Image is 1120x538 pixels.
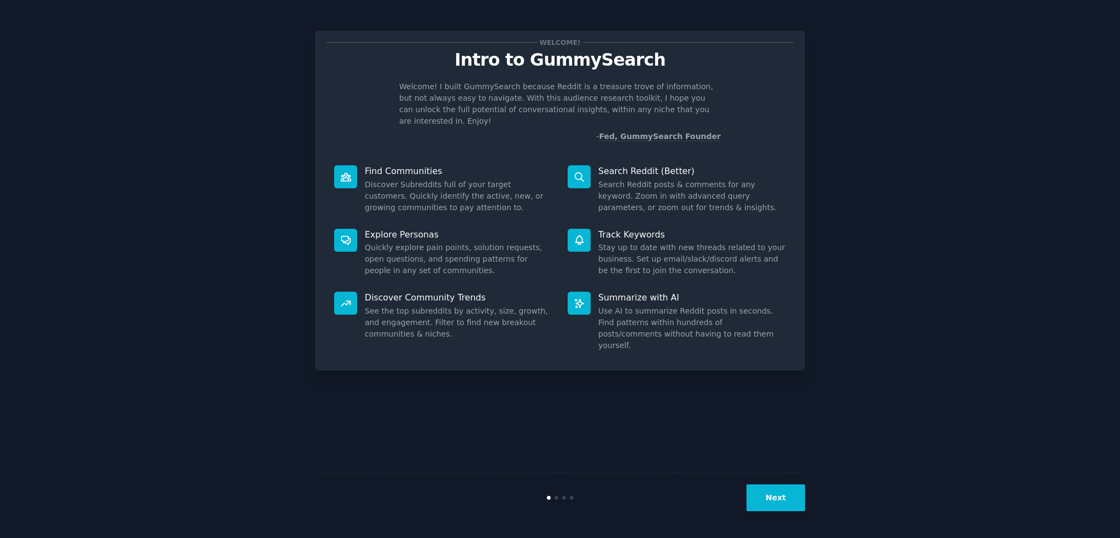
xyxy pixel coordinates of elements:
p: Welcome! I built GummySearch because Reddit is a treasure trove of information, but not always ea... [399,81,721,127]
div: - [596,131,721,142]
p: Find Communities [365,165,552,177]
p: Discover Community Trends [365,292,552,303]
p: Explore Personas [365,229,552,240]
p: Intro to GummySearch [326,50,794,70]
dd: Quickly explore pain points, solution requests, open questions, and spending patterns for people ... [365,242,552,276]
p: Search Reddit (Better) [598,165,786,177]
dd: See the top subreddits by activity, size, growth, and engagement. Filter to find new breakout com... [365,305,552,340]
a: Fed, GummySearch Founder [599,132,721,141]
button: Next [746,484,805,511]
dd: Use AI to summarize Reddit posts in seconds. Find patterns within hundreds of posts/comments with... [598,305,786,351]
dd: Stay up to date with new threads related to your business. Set up email/slack/discord alerts and ... [598,242,786,276]
dd: Discover Subreddits full of your target customers. Quickly identify the active, new, or growing c... [365,179,552,213]
span: Welcome! [538,37,582,48]
p: Track Keywords [598,229,786,240]
dd: Search Reddit posts & comments for any keyword. Zoom in with advanced query parameters, or zoom o... [598,179,786,213]
p: Summarize with AI [598,292,786,303]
